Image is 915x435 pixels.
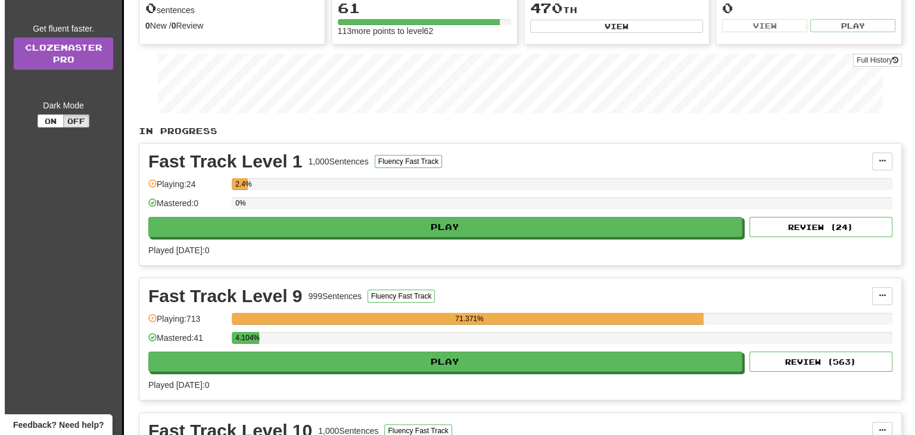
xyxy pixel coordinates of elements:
div: Fast Track Level 1 [144,153,298,170]
span: Played [DATE]: 0 [144,380,204,390]
button: Play [144,352,737,372]
div: Fast Track Level 9 [144,287,298,305]
div: 0 [717,1,891,15]
div: Mastered: 0 [144,197,221,217]
button: View [525,20,699,33]
button: On [33,114,59,128]
button: Off [58,114,85,128]
div: Playing: 24 [144,178,221,198]
div: 999 Sentences [304,290,357,302]
div: New / Review [141,20,314,32]
div: sentences [141,1,314,16]
button: Play [805,19,891,32]
strong: 0 [141,21,145,30]
button: Fluency Fast Track [363,290,430,303]
button: Review (24) [745,217,888,237]
div: 2.4% [231,178,242,190]
div: 61 [333,1,506,15]
div: 71.371% [231,313,698,325]
button: Play [144,217,737,237]
div: 4.104% [231,332,254,344]
div: Mastered: 41 [144,332,221,352]
div: Get fluent faster. [9,23,108,35]
button: Full History [848,54,897,67]
span: Played [DATE]: 0 [144,246,204,255]
div: Playing: 713 [144,313,221,333]
div: th [525,1,699,16]
div: 1,000 Sentences [304,156,364,167]
strong: 0 [167,21,172,30]
button: Review (563) [745,352,888,372]
button: View [717,19,802,32]
a: ClozemasterPro [9,38,108,70]
div: Dark Mode [9,100,108,111]
span: Open feedback widget [8,419,99,431]
p: In Progress [134,125,897,137]
button: Fluency Fast Track [370,155,437,168]
div: 113 more points to level 62 [333,25,506,37]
